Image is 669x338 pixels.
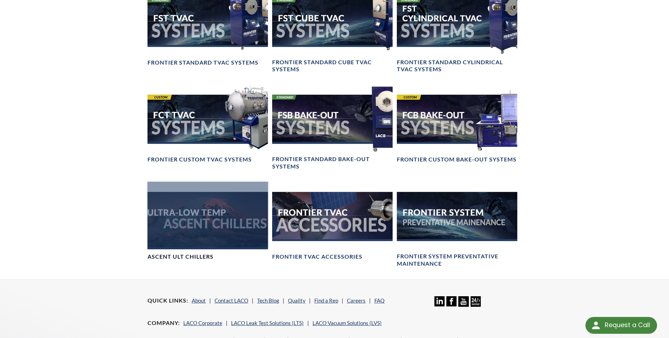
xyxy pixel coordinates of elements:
[585,317,657,334] div: Request a Call
[272,253,362,260] h4: Frontier TVAC Accessories
[347,297,366,304] a: Careers
[231,320,304,326] a: LACO Leak Test Solutions (LTS)
[272,59,393,73] h4: Frontier Standard Cube TVAC Systems
[314,297,338,304] a: Find a Rep
[313,320,382,326] a: LACO Vacuum Solutions (LVS)
[147,319,180,327] h4: Company
[397,85,517,164] a: FCB Bake-Out Systems headerFrontier Custom Bake-Out Systems
[397,156,517,163] h4: Frontier Custom Bake-Out Systems
[147,182,268,261] a: Ascent ULT Chillers BannerAscent ULT Chillers
[147,59,258,66] h4: Frontier Standard TVAC Systems
[215,297,248,304] a: Contact LACO
[272,155,393,170] h4: Frontier Standard Bake-Out Systems
[397,253,517,267] h4: Frontier System Preventative Maintenance
[147,253,214,260] h4: Ascent ULT Chillers
[288,297,306,304] a: Quality
[471,296,481,306] img: 24/7 Support Icon
[272,182,393,261] a: Frontier TVAC Accessories headerFrontier TVAC Accessories
[605,317,650,333] div: Request a Call
[192,297,206,304] a: About
[397,182,517,268] a: Frontier System Preventative Maintenance
[590,320,602,331] img: round button
[397,59,517,73] h4: Frontier Standard Cylindrical TVAC Systems
[471,301,481,308] a: 24/7 Support
[257,297,279,304] a: Tech Blog
[147,85,268,164] a: FCT TVAC Systems headerFrontier Custom TVAC Systems
[147,297,188,304] h4: Quick Links
[147,156,252,163] h4: Frontier Custom TVAC Systems
[272,85,393,171] a: FSB Bake-Out Systems headerFrontier Standard Bake-Out Systems
[183,320,222,326] a: LACO Corporate
[374,297,385,304] a: FAQ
